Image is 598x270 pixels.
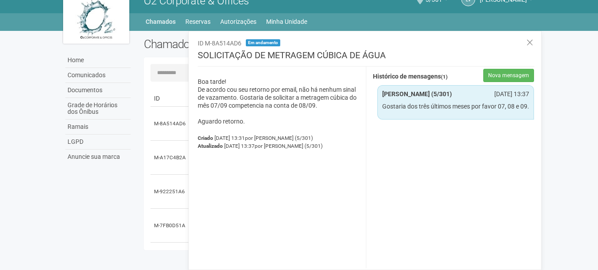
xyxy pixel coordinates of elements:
a: Documentos [65,83,131,98]
a: Chamados [146,15,176,28]
button: Nova mensagem [483,69,534,82]
a: Home [65,53,131,68]
span: por [PERSON_NAME] (5/301) [245,135,313,141]
td: M-922251A6 [150,175,190,209]
p: Boa tarde! De acordo cou seu retorno por email, não há nenhum sinal de vazamento. Gostaria de sol... [198,78,359,125]
p: Gostaria dos três últimos meses por favor 07, 08 e 09. [382,102,530,110]
strong: Atualizado [198,143,223,149]
td: M-8A514AD6 [150,107,190,141]
a: LGPD [65,135,131,150]
strong: Histórico de mensagens [373,73,448,80]
span: Em andamento [246,39,280,46]
span: ID M-8A514AD6 [198,40,241,47]
a: Ramais [65,120,131,135]
div: [DATE] 13:37 [482,90,536,98]
h2: Chamados [144,37,299,51]
strong: Criado [198,135,213,141]
td: M-A17C4B2A [150,141,190,175]
span: (1) [441,74,448,80]
h3: SOLICITAÇÃO DE METRAGEM CÚBICA DE ÁGUA [198,51,534,67]
a: Reservas [185,15,211,28]
td: M-7FB0D51A [150,209,190,243]
td: ID [150,90,190,107]
span: por [PERSON_NAME] (5/301) [255,143,323,149]
a: Minha Unidade [266,15,307,28]
a: Anuncie sua marca [65,150,131,164]
strong: [PERSON_NAME] (5/301) [382,90,452,97]
a: Comunicados [65,68,131,83]
span: [DATE] 13:37 [224,143,323,149]
a: Autorizações [220,15,256,28]
a: Grade de Horários dos Ônibus [65,98,131,120]
span: [DATE] 13:31 [214,135,313,141]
